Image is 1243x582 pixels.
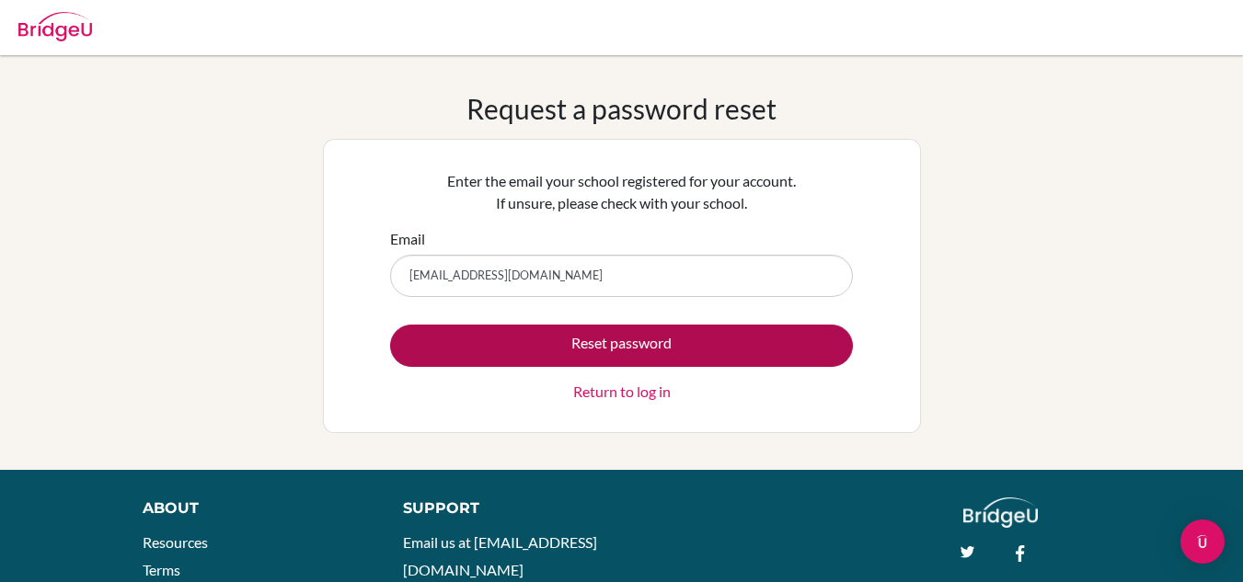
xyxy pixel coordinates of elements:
a: Terms [143,561,180,578]
a: Email us at [EMAIL_ADDRESS][DOMAIN_NAME] [403,533,597,578]
h1: Request a password reset [466,92,777,125]
img: Bridge-U [18,12,92,41]
a: Resources [143,533,208,551]
div: About [143,497,362,519]
a: Return to log in [573,381,671,403]
button: Reset password [390,325,853,367]
div: Open Intercom Messenger [1180,519,1225,564]
img: logo_white@2x-f4f0deed5e89b7ecb1c2cc34c3e3d731f90f0f143d5ea2071677605dd97b5244.png [963,497,1038,528]
div: Support [403,497,604,519]
label: Email [390,228,425,250]
p: Enter the email your school registered for your account. If unsure, please check with your school. [390,170,853,214]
